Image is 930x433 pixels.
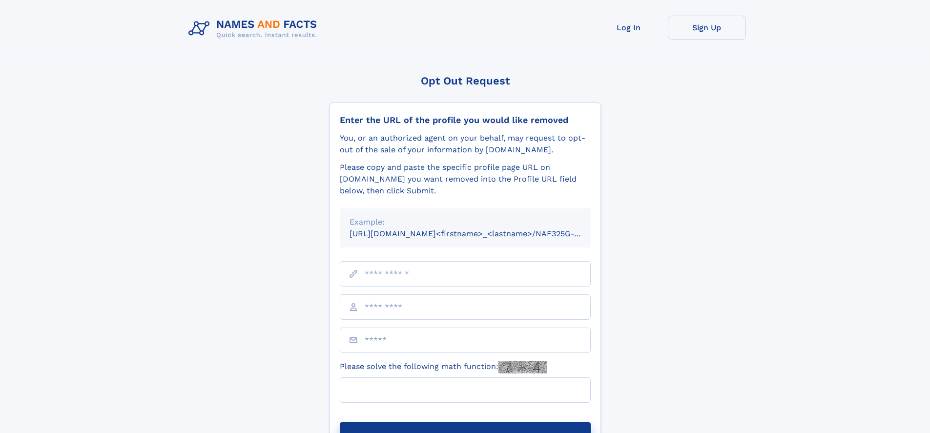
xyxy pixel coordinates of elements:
[340,361,547,373] label: Please solve the following math function:
[668,16,746,40] a: Sign Up
[340,162,591,197] div: Please copy and paste the specific profile page URL on [DOMAIN_NAME] you want removed into the Pr...
[340,132,591,156] div: You, or an authorized agent on your behalf, may request to opt-out of the sale of your informatio...
[590,16,668,40] a: Log In
[340,115,591,125] div: Enter the URL of the profile you would like removed
[185,16,325,42] img: Logo Names and Facts
[350,216,581,228] div: Example:
[350,229,609,238] small: [URL][DOMAIN_NAME]<firstname>_<lastname>/NAF325G-xxxxxxxx
[330,75,601,87] div: Opt Out Request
